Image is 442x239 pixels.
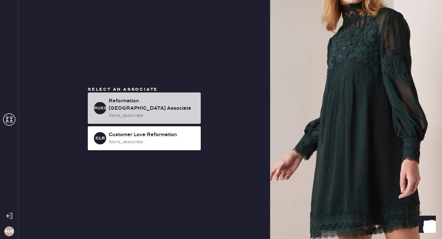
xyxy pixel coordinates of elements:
[88,87,158,92] span: Select an associate
[109,131,196,139] div: Customer Love Reformation
[109,97,196,112] div: Reformation [GEOGRAPHIC_DATA] Associate
[95,136,105,140] h3: CLR
[109,139,196,145] div: store_associate
[413,211,439,238] iframe: Front Chat
[4,229,14,233] h3: RUES
[94,106,106,110] h3: RUESA
[109,112,196,119] div: store_associate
